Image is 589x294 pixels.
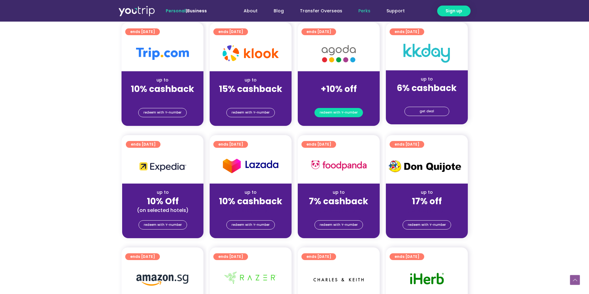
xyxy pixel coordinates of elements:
[420,107,434,116] span: get deal
[391,207,463,213] div: (for stays only)
[303,207,375,213] div: (for stays only)
[301,253,336,260] a: ends [DATE]
[213,253,248,260] a: ends [DATE]
[292,5,350,17] a: Transfer Overseas
[226,220,275,230] a: redeem with Y-number
[139,220,187,230] a: redeem with Y-number
[350,5,378,17] a: Perks
[215,189,287,196] div: up to
[130,253,155,260] span: ends [DATE]
[408,221,446,229] span: redeem with Y-number
[301,141,336,148] a: ends [DATE]
[219,83,282,95] strong: 15% cashback
[391,76,463,82] div: up to
[147,195,179,207] strong: 10% Off
[437,6,471,16] a: Sign up
[391,189,463,196] div: up to
[306,141,331,148] span: ends [DATE]
[126,141,160,148] a: ends [DATE]
[333,77,344,83] span: up to
[395,141,419,148] span: ends [DATE]
[219,195,282,207] strong: 10% cashback
[404,107,449,116] a: get deal
[314,108,363,117] a: redeem with Y-number
[226,108,275,117] a: redeem with Y-number
[232,108,270,117] span: redeem with Y-number
[215,77,287,83] div: up to
[306,253,331,260] span: ends [DATE]
[303,189,375,196] div: up to
[232,221,270,229] span: redeem with Y-number
[303,95,375,101] div: (for stays only)
[166,8,186,14] span: Personal
[218,141,243,148] span: ends [DATE]
[390,253,424,260] a: ends [DATE]
[306,28,331,35] span: ends [DATE]
[126,95,198,101] div: (for stays only)
[395,253,419,260] span: ends [DATE]
[131,141,156,148] span: ends [DATE]
[412,195,442,207] strong: 17% off
[403,220,451,230] a: redeem with Y-number
[213,28,248,35] a: ends [DATE]
[301,28,336,35] a: ends [DATE]
[314,220,363,230] a: redeem with Y-number
[126,77,198,83] div: up to
[446,8,462,14] span: Sign up
[187,8,207,14] a: Business
[144,221,182,229] span: redeem with Y-number
[236,5,266,17] a: About
[127,207,198,213] div: (on selected hotels)
[125,28,160,35] a: ends [DATE]
[215,207,287,213] div: (for stays only)
[130,28,155,35] span: ends [DATE]
[390,28,424,35] a: ends [DATE]
[266,5,292,17] a: Blog
[143,108,181,117] span: redeem with Y-number
[166,8,207,14] span: |
[395,28,419,35] span: ends [DATE]
[138,108,187,117] a: redeem with Y-number
[309,195,368,207] strong: 7% cashback
[215,95,287,101] div: (for stays only)
[125,253,160,260] a: ends [DATE]
[320,108,358,117] span: redeem with Y-number
[320,221,358,229] span: redeem with Y-number
[378,5,413,17] a: Support
[397,82,457,94] strong: 6% cashback
[321,83,357,95] strong: +10% off
[390,141,424,148] a: ends [DATE]
[391,94,463,100] div: (for stays only)
[218,253,243,260] span: ends [DATE]
[218,28,243,35] span: ends [DATE]
[224,5,413,17] nav: Menu
[127,189,198,196] div: up to
[213,141,248,148] a: ends [DATE]
[131,83,194,95] strong: 10% cashback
